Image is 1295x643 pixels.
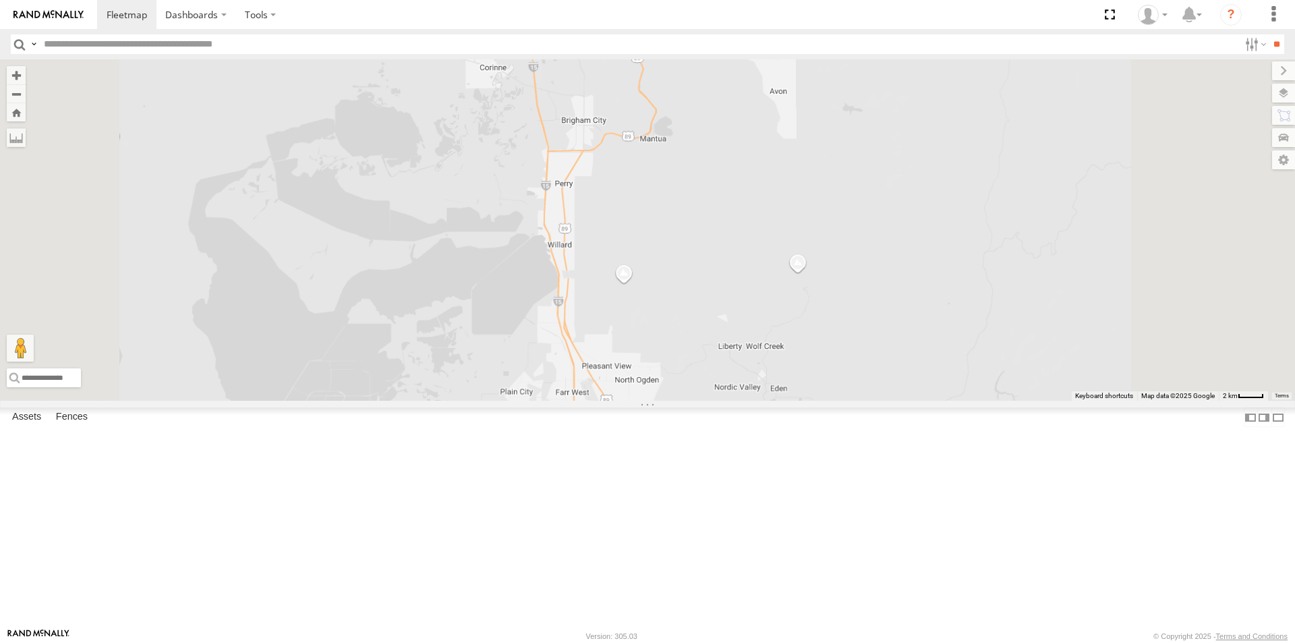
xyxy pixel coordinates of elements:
[28,34,39,54] label: Search Query
[1216,632,1288,640] a: Terms and Conditions
[7,128,26,147] label: Measure
[1219,391,1268,401] button: Map Scale: 2 km per 35 pixels
[1244,408,1257,427] label: Dock Summary Table to the Left
[5,408,48,427] label: Assets
[1272,150,1295,169] label: Map Settings
[1275,393,1289,398] a: Terms
[1240,34,1269,54] label: Search Filter Options
[1141,392,1215,399] span: Map data ©2025 Google
[13,10,84,20] img: rand-logo.svg
[1133,5,1172,25] div: Sardor Khadjimedov
[1257,408,1271,427] label: Dock Summary Table to the Right
[1271,408,1285,427] label: Hide Summary Table
[7,84,26,103] button: Zoom out
[1220,4,1242,26] i: ?
[586,632,637,640] div: Version: 305.03
[7,103,26,121] button: Zoom Home
[7,66,26,84] button: Zoom in
[7,630,69,643] a: Visit our Website
[49,408,94,427] label: Fences
[7,335,34,362] button: Drag Pegman onto the map to open Street View
[1153,632,1288,640] div: © Copyright 2025 -
[1075,391,1133,401] button: Keyboard shortcuts
[1223,392,1238,399] span: 2 km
